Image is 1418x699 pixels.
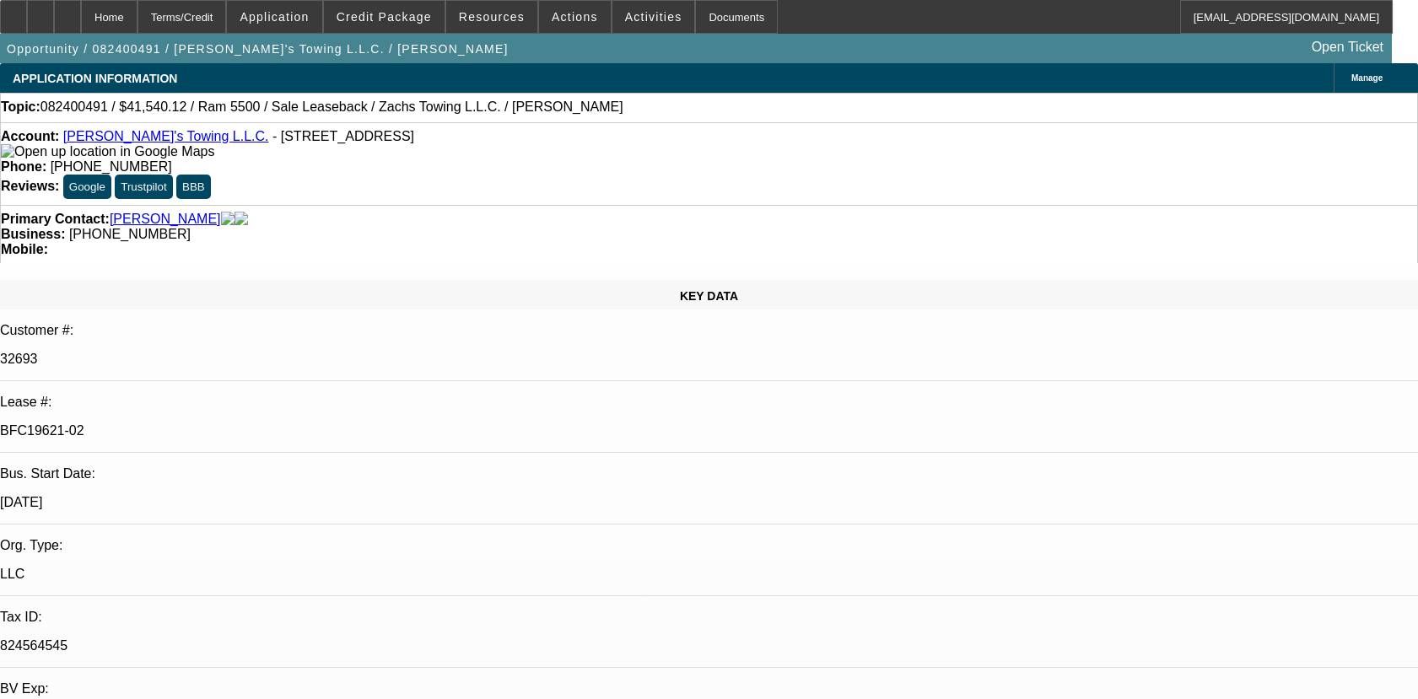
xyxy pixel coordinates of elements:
span: Credit Package [337,10,432,24]
button: Application [227,1,321,33]
span: KEY DATA [680,289,738,303]
span: Manage [1351,73,1383,83]
span: Application [240,10,309,24]
strong: Mobile: [1,242,48,256]
button: Activities [612,1,695,33]
button: BBB [176,175,211,199]
a: View Google Maps [1,144,214,159]
img: linkedin-icon.png [235,212,248,227]
strong: Account: [1,129,59,143]
strong: Phone: [1,159,46,174]
span: APPLICATION INFORMATION [13,72,177,85]
button: Actions [539,1,611,33]
span: [PHONE_NUMBER] [51,159,172,174]
strong: Topic: [1,99,40,115]
strong: Primary Contact: [1,212,110,227]
button: Google [63,175,111,199]
a: Open Ticket [1305,33,1390,62]
button: Credit Package [324,1,445,33]
span: - [STREET_ADDRESS] [272,129,414,143]
a: [PERSON_NAME] [110,212,221,227]
a: [PERSON_NAME]'s Towing L.L.C. [63,129,269,143]
span: Activities [625,10,682,24]
strong: Business: [1,227,65,241]
span: Actions [552,10,598,24]
button: Resources [446,1,537,33]
strong: Reviews: [1,179,59,193]
span: 082400491 / $41,540.12 / Ram 5500 / Sale Leaseback / Zachs Towing L.L.C. / [PERSON_NAME] [40,99,623,115]
span: [PHONE_NUMBER] [69,227,191,241]
span: Opportunity / 082400491 / [PERSON_NAME]'s Towing L.L.C. / [PERSON_NAME] [7,42,509,56]
button: Trustpilot [115,175,172,199]
img: Open up location in Google Maps [1,144,214,159]
img: facebook-icon.png [221,212,235,227]
span: Resources [459,10,525,24]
